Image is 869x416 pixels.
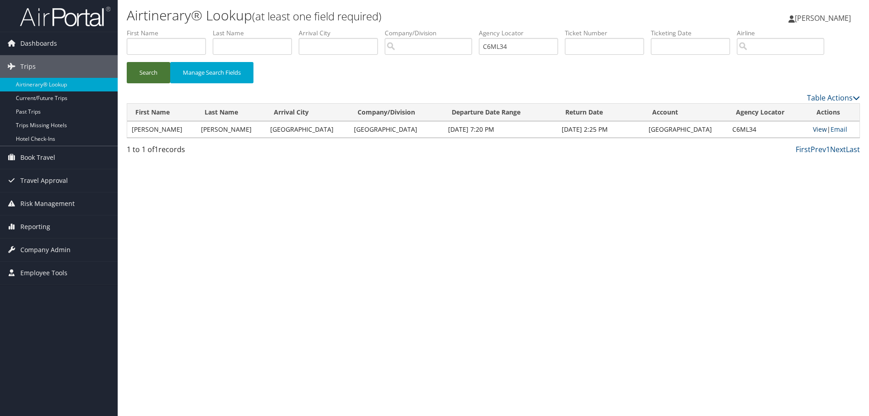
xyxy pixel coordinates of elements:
[20,192,75,215] span: Risk Management
[651,29,737,38] label: Ticketing Date
[644,104,728,121] th: Account: activate to sort column ascending
[444,104,557,121] th: Departure Date Range: activate to sort column ascending
[127,121,196,138] td: [PERSON_NAME]
[20,169,68,192] span: Travel Approval
[385,29,479,38] label: Company/Division
[266,104,349,121] th: Arrival City: activate to sort column ascending
[127,144,300,159] div: 1 to 1 of records
[213,29,299,38] label: Last Name
[20,215,50,238] span: Reporting
[557,104,644,121] th: Return Date: activate to sort column ascending
[479,29,565,38] label: Agency Locator
[20,32,57,55] span: Dashboards
[20,239,71,261] span: Company Admin
[795,13,851,23] span: [PERSON_NAME]
[20,55,36,78] span: Trips
[349,104,444,121] th: Company/Division
[170,62,253,83] button: Manage Search Fields
[811,144,826,154] a: Prev
[737,29,831,38] label: Airline
[154,144,158,154] span: 1
[728,121,808,138] td: C6ML34
[127,29,213,38] label: First Name
[196,104,266,121] th: Last Name: activate to sort column ascending
[20,6,110,27] img: airportal-logo.png
[127,6,616,25] h1: Airtinerary® Lookup
[807,93,860,103] a: Table Actions
[808,104,860,121] th: Actions
[20,146,55,169] span: Book Travel
[127,62,170,83] button: Search
[728,104,808,121] th: Agency Locator: activate to sort column ascending
[831,125,847,134] a: Email
[830,144,846,154] a: Next
[565,29,651,38] label: Ticket Number
[808,121,860,138] td: |
[349,121,444,138] td: [GEOGRAPHIC_DATA]
[846,144,860,154] a: Last
[196,121,266,138] td: [PERSON_NAME]
[813,125,827,134] a: View
[788,5,860,32] a: [PERSON_NAME]
[266,121,349,138] td: [GEOGRAPHIC_DATA]
[444,121,557,138] td: [DATE] 7:20 PM
[20,262,67,284] span: Employee Tools
[644,121,728,138] td: [GEOGRAPHIC_DATA]
[796,144,811,154] a: First
[826,144,830,154] a: 1
[299,29,385,38] label: Arrival City
[127,104,196,121] th: First Name: activate to sort column ascending
[252,9,382,24] small: (at least one field required)
[557,121,644,138] td: [DATE] 2:25 PM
